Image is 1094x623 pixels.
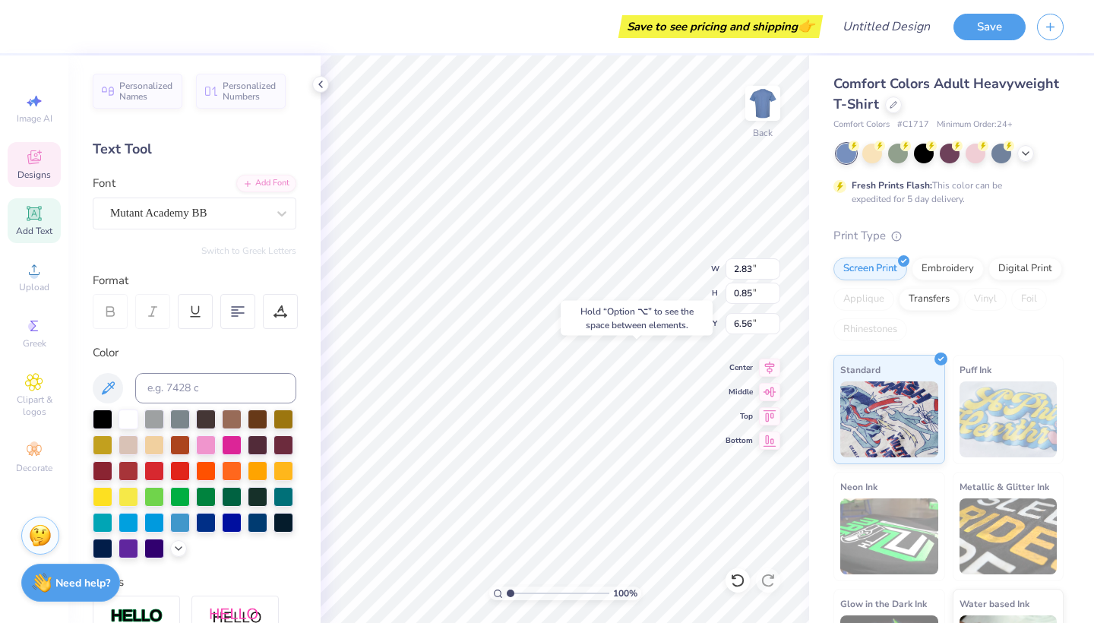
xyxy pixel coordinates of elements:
[960,596,1029,612] span: Water based Ink
[833,318,907,341] div: Rhinestones
[852,179,1039,206] div: This color can be expedited for 5 day delivery.
[201,245,296,257] button: Switch to Greek Letters
[840,381,938,457] img: Standard
[960,498,1058,574] img: Metallic & Glitter Ink
[726,411,753,422] span: Top
[897,119,929,131] span: # C1717
[726,435,753,446] span: Bottom
[236,175,296,192] div: Add Font
[93,272,298,289] div: Format
[93,139,296,160] div: Text Tool
[17,169,51,181] span: Designs
[16,462,52,474] span: Decorate
[833,288,894,311] div: Applique
[17,112,52,125] span: Image AI
[561,301,713,336] div: Hold “Option ⌥” to see the space between elements.
[852,179,932,191] strong: Fresh Prints Flash:
[840,362,881,378] span: Standard
[840,596,927,612] span: Glow in the Dark Ink
[833,119,890,131] span: Comfort Colors
[748,88,778,119] img: Back
[840,498,938,574] img: Neon Ink
[912,258,984,280] div: Embroidery
[93,344,296,362] div: Color
[19,281,49,293] span: Upload
[135,373,296,403] input: e.g. 7428 c
[964,288,1007,311] div: Vinyl
[753,126,773,140] div: Back
[830,11,942,42] input: Untitled Design
[960,381,1058,457] img: Puff Ink
[953,14,1026,40] button: Save
[937,119,1013,131] span: Minimum Order: 24 +
[960,479,1049,495] span: Metallic & Glitter Ink
[93,175,115,192] label: Font
[833,227,1064,245] div: Print Type
[960,362,991,378] span: Puff Ink
[93,574,296,591] div: Styles
[840,479,877,495] span: Neon Ink
[23,337,46,349] span: Greek
[833,74,1059,113] span: Comfort Colors Adult Heavyweight T-Shirt
[16,225,52,237] span: Add Text
[726,387,753,397] span: Middle
[119,81,173,102] span: Personalized Names
[622,15,819,38] div: Save to see pricing and shipping
[613,587,637,600] span: 100 %
[899,288,960,311] div: Transfers
[1011,288,1047,311] div: Foil
[988,258,1062,280] div: Digital Print
[798,17,814,35] span: 👉
[223,81,277,102] span: Personalized Numbers
[833,258,907,280] div: Screen Print
[55,576,110,590] strong: Need help?
[726,362,753,373] span: Center
[8,394,61,418] span: Clipart & logos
